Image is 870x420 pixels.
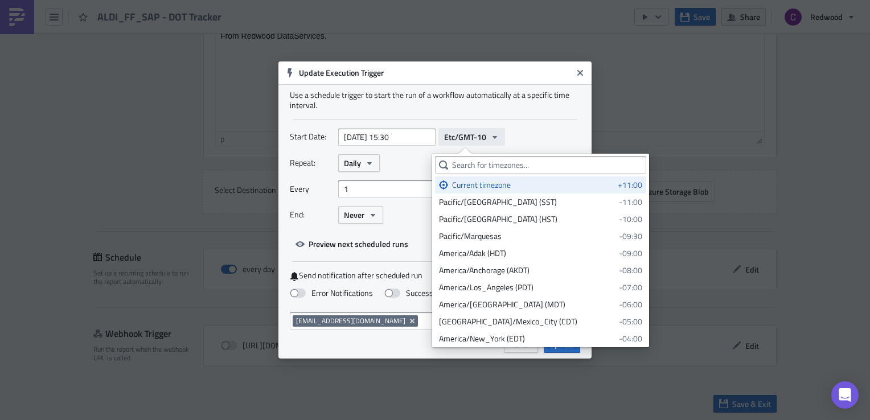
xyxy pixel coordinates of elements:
label: Error Notifications [290,288,373,298]
span: -09:00 [619,248,642,259]
div: Pacific/[GEOGRAPHIC_DATA] (HST) [439,213,615,225]
span: -11:00 [619,196,642,208]
span: [EMAIL_ADDRESS][DOMAIN_NAME] [296,316,405,326]
button: Never [338,206,383,224]
span: -07:00 [619,282,642,293]
label: Success Notifications [384,288,478,298]
div: America/[GEOGRAPHIC_DATA] (MDT) [439,299,615,310]
label: Repeat: [290,154,333,171]
div: America/Adak (HDT) [439,248,615,259]
span: Never [344,209,364,221]
div: Pacific/[GEOGRAPHIC_DATA] (SST) [439,196,615,208]
span: -04:00 [619,333,642,344]
div: Use a schedule trigger to start the run of a workflow automatically at a specific time interval. [290,90,580,110]
h6: Update Execution Trigger [299,68,572,78]
div: Open Intercom Messenger [831,381,859,409]
button: Remove Tag [408,315,418,327]
div: Pacific/Marquesas [439,230,615,242]
span: Daily [344,157,361,169]
div: Current timezone [452,179,614,191]
div: America/New_York (EDT) [439,333,615,344]
button: Daily [338,154,380,172]
div: America/Los_Angeles (PDT) [439,282,615,293]
span: -08:00 [619,265,642,276]
input: YYYY-MM-DD HH:mm [338,129,436,146]
button: Preview next scheduled runs [290,235,414,253]
span: -09:30 [619,230,642,242]
body: Rich Text Area. Press ALT-0 for help. [5,5,544,14]
p: From Redwood DataServices. [5,5,544,14]
input: Search for timezones... [435,157,646,174]
div: America/Anchorage (AKDT) [439,265,615,276]
span: -06:00 [619,299,642,310]
span: Etc/GMT-10 [444,131,486,143]
button: Etc/GMT-10 [438,128,505,146]
label: Start Date: [290,128,333,145]
span: +11:00 [618,179,642,191]
label: Every [290,180,333,197]
span: Preview next scheduled runs [309,238,408,250]
span: -10:00 [619,213,642,225]
button: Close [572,64,589,81]
label: Send notification after scheduled run [290,270,580,281]
div: [GEOGRAPHIC_DATA]/Mexico_City (CDT) [439,316,615,327]
span: -05:00 [619,316,642,327]
label: End: [290,206,333,223]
